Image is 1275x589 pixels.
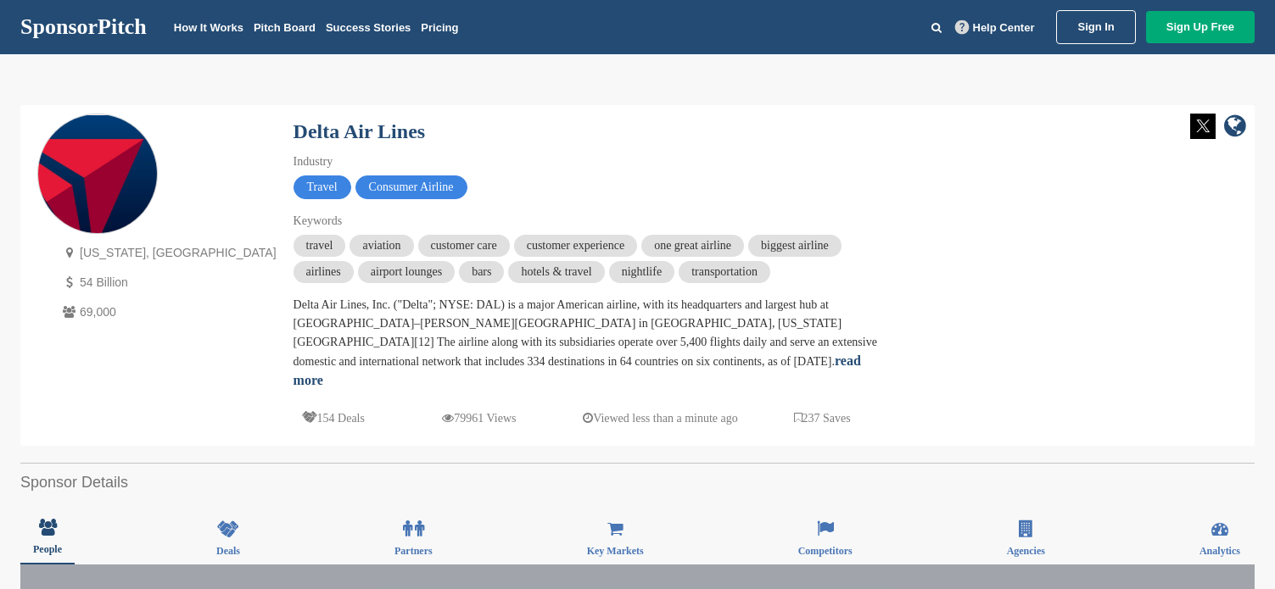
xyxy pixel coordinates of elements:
div: Delta Air Lines, Inc. ("Delta"; NYSE: DAL) is a major American airline, with its headquarters and... [294,296,887,391]
span: bars [459,261,504,283]
span: airlines [294,261,354,283]
span: Deals [216,546,240,556]
span: Competitors [798,546,853,556]
p: Viewed less than a minute ago [583,408,738,429]
span: aviation [350,235,413,257]
p: 154 Deals [302,408,365,429]
a: Pricing [421,21,458,34]
span: customer care [418,235,510,257]
p: 69,000 [59,302,277,323]
div: Keywords [294,212,887,231]
a: How It Works [174,21,243,34]
div: Industry [294,153,887,171]
p: 237 Saves [794,408,851,429]
span: airport lounges [358,261,455,283]
span: Agencies [1007,546,1045,556]
a: Delta Air Lines [294,120,426,142]
span: nightlife [609,261,674,283]
span: biggest airline [748,235,842,257]
p: 54 Billion [59,272,277,293]
span: People [33,544,62,554]
span: travel [294,235,346,257]
span: Travel [294,175,351,199]
a: company link [1224,114,1246,142]
a: SponsorPitch [20,16,147,38]
span: transportation [679,261,770,283]
a: Help Center [952,18,1038,37]
img: Twitter white [1190,114,1216,139]
h2: Sponsor Details [20,471,1255,494]
span: Analytics [1200,546,1240,556]
span: customer experience [514,235,637,257]
p: [US_STATE], [GEOGRAPHIC_DATA] [59,242,277,264]
a: Success Stories [326,21,411,34]
span: Consumer Airline [355,175,467,199]
span: Partners [394,546,433,556]
a: Sign Up Free [1146,11,1255,43]
span: one great airline [641,235,744,257]
p: 79961 Views [442,408,516,429]
span: Key Markets [587,546,644,556]
a: Sign In [1056,10,1135,44]
span: hotels & travel [508,261,604,283]
a: Pitch Board [254,21,316,34]
img: Sponsorpitch & Delta Air Lines [38,115,157,234]
a: read more [294,353,861,387]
